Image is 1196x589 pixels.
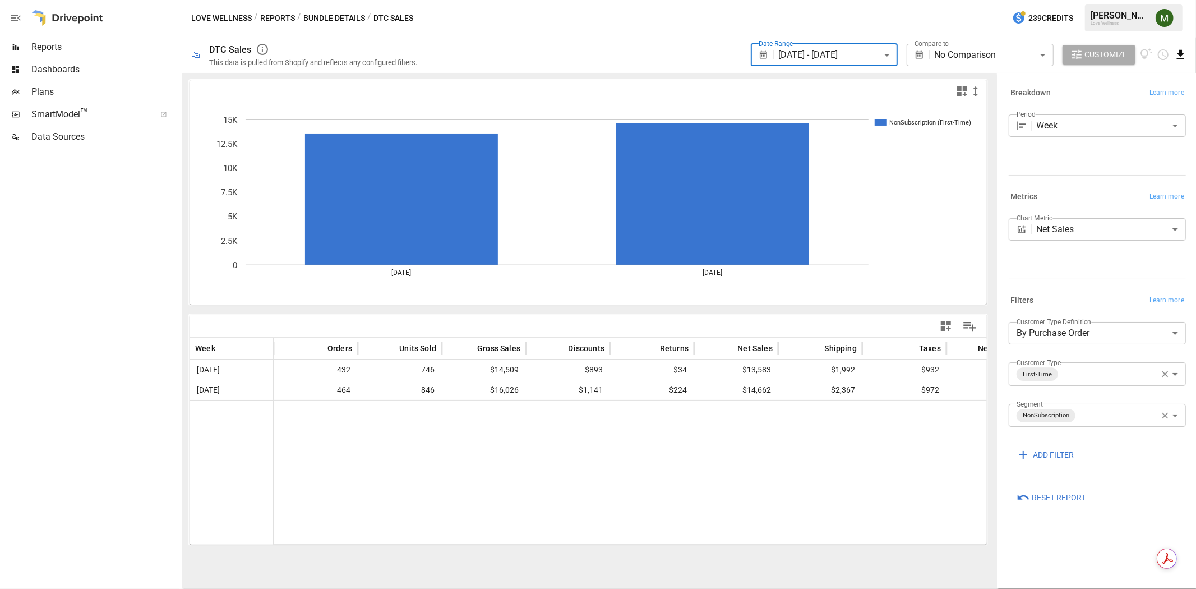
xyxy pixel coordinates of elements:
[297,11,301,25] div: /
[1028,11,1073,25] span: 239 Credits
[952,360,1025,380] span: $16,507
[1091,21,1149,26] div: Love Wellness
[1156,9,1174,27] img: Meredith Lacasse
[703,269,723,277] text: [DATE]
[952,380,1025,400] span: $18,001
[1157,48,1170,61] button: Schedule report
[382,340,398,356] button: Sort
[1091,10,1149,21] div: [PERSON_NAME]
[1037,218,1186,241] div: Net Sales
[233,260,237,270] text: 0
[223,115,238,125] text: 15K
[254,11,258,25] div: /
[191,11,252,25] button: Love Wellness
[228,211,238,222] text: 5K
[902,340,918,356] button: Sort
[190,103,988,305] svg: A chart.
[1017,358,1061,367] label: Customer Type
[825,343,857,354] span: Shipping
[1009,322,1186,344] div: By Purchase Order
[1010,191,1038,203] h6: Metrics
[1017,317,1092,326] label: Customer Type Definition
[1010,294,1034,307] h6: Filters
[216,139,238,149] text: 12.5K
[1033,448,1074,462] span: ADD FILTER
[1017,109,1036,119] label: Period
[31,40,179,54] span: Reports
[367,11,371,25] div: /
[392,269,412,277] text: [DATE]
[1174,48,1187,61] button: Download report
[1149,88,1184,99] span: Learn more
[223,163,238,173] text: 10K
[868,360,941,380] span: $932
[311,340,326,356] button: Sort
[957,314,982,339] button: Manage Columns
[195,343,215,354] span: Week
[1017,213,1053,223] label: Chart Metric
[303,11,365,25] button: Bundle Details
[216,340,232,356] button: Sort
[934,44,1053,66] div: No Comparison
[399,343,436,354] span: Units Sold
[460,340,476,356] button: Sort
[279,360,352,380] span: 432
[31,85,179,99] span: Plans
[1009,487,1093,508] button: Reset Report
[1149,295,1184,306] span: Learn more
[1149,2,1180,34] button: Meredith Lacasse
[327,343,352,354] span: Orders
[209,44,251,55] div: DTC Sales
[1018,409,1074,422] span: NonSubscription
[778,44,897,66] div: [DATE] - [DATE]
[363,360,436,380] span: 746
[195,380,221,400] span: [DATE]
[616,360,689,380] span: -$34
[759,39,793,48] label: Date Range
[961,340,977,356] button: Sort
[1009,445,1082,465] button: ADD FILTER
[660,343,689,354] span: Returns
[31,130,179,144] span: Data Sources
[978,343,1025,354] span: Net Revenue
[737,343,773,354] span: Net Sales
[191,49,200,60] div: 🛍
[1063,45,1135,65] button: Customize
[477,343,520,354] span: Gross Sales
[868,380,941,400] span: $972
[447,360,520,380] span: $14,509
[784,380,857,400] span: $2,367
[260,11,295,25] button: Reports
[568,343,604,354] span: Discounts
[700,380,773,400] span: $14,662
[1149,191,1184,203] span: Learn more
[31,108,148,121] span: SmartModel
[1085,48,1128,62] span: Customize
[700,360,773,380] span: $13,583
[915,39,949,48] label: Compare to
[447,380,520,400] span: $16,026
[209,58,417,67] div: This data is pulled from Shopify and reflects any configured filters.
[1037,114,1186,137] div: Week
[221,236,238,246] text: 2.5K
[80,106,88,120] span: ™
[551,340,567,356] button: Sort
[221,187,238,197] text: 7.5K
[363,380,436,400] span: 846
[808,340,824,356] button: Sort
[889,119,971,126] text: NonSubscription (First-Time)
[195,360,221,380] span: [DATE]
[1140,45,1153,65] button: View documentation
[784,360,857,380] span: $1,992
[532,380,604,400] span: -$1,141
[1018,368,1056,381] span: First-Time
[1017,399,1043,409] label: Segment
[31,63,179,76] span: Dashboards
[643,340,659,356] button: Sort
[1010,87,1051,99] h6: Breakdown
[919,343,941,354] span: Taxes
[1008,8,1078,29] button: 239Credits
[532,360,604,380] span: -$893
[616,380,689,400] span: -$224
